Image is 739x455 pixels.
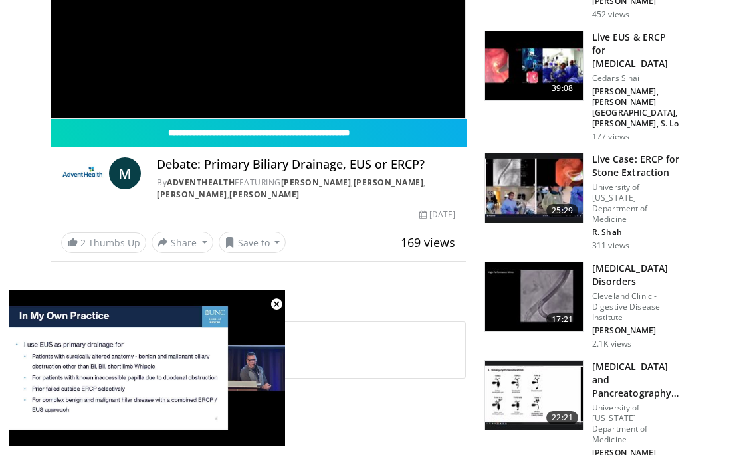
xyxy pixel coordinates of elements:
[401,234,455,250] span: 169 views
[61,157,104,189] img: AdventHealth
[592,262,680,288] h3: [MEDICAL_DATA] Disorders
[484,31,680,142] a: 39:08 Live EUS & ERCP for [MEDICAL_DATA] Cedars Sinai [PERSON_NAME], [PERSON_NAME][GEOGRAPHIC_DAT...
[592,403,680,445] p: University of [US_STATE] Department of Medicine
[592,339,631,349] p: 2.1K views
[592,360,680,400] h3: [MEDICAL_DATA] and Pancreatography: Levelling up your [MEDICAL_DATA] I…
[484,262,680,349] a: 17:21 [MEDICAL_DATA] Disorders Cleveland Clinic - Digestive Disease Institute [PERSON_NAME] 2.1K ...
[9,290,285,446] video-js: Video Player
[485,262,583,331] img: 2be06fa1-8f42-4bab-b66d-9367dd3d8d02.150x105_q85_crop-smart_upscale.jpg
[61,232,146,253] a: 2 Thumbs Up
[219,232,286,253] button: Save to
[592,132,629,142] p: 177 views
[546,411,578,424] span: 22:21
[485,31,583,100] img: 988aa6cd-5af5-4b12-ac8b-5ddcd403959d.150x105_q85_crop-smart_upscale.jpg
[167,177,235,188] a: AdventHealth
[229,189,300,200] a: [PERSON_NAME]
[592,31,680,70] h3: Live EUS & ERCP for [MEDICAL_DATA]
[485,361,583,430] img: f2a564ac-f79a-4a91-bf7b-b84a8cb0f685.150x105_q85_crop-smart_upscale.jpg
[592,73,680,84] p: Cedars Sinai
[109,157,141,189] a: M
[546,82,578,95] span: 39:08
[546,313,578,326] span: 17:21
[419,209,455,221] div: [DATE]
[80,236,86,249] span: 2
[592,240,629,251] p: 311 views
[484,153,680,251] a: 25:29 Live Case: ERCP for Stone Extraction University of [US_STATE] Department of Medicine R. Sha...
[281,177,352,188] a: [PERSON_NAME]
[485,153,583,223] img: 48af654a-1c49-49ef-8b1b-08112d907465.150x105_q85_crop-smart_upscale.jpg
[263,290,290,318] button: Close
[354,177,424,188] a: [PERSON_NAME]
[592,325,680,336] p: [PERSON_NAME]
[592,86,680,129] p: [PERSON_NAME], [PERSON_NAME][GEOGRAPHIC_DATA], [PERSON_NAME], S. Lo
[592,227,680,238] p: R. Shah
[152,232,213,253] button: Share
[592,153,680,179] h3: Live Case: ERCP for Stone Extraction
[157,157,455,172] h4: Debate: Primary Biliary Drainage, EUS or ERCP?
[157,189,227,200] a: [PERSON_NAME]
[592,182,680,225] p: University of [US_STATE] Department of Medicine
[592,291,680,323] p: Cleveland Clinic - Digestive Disease Institute
[546,204,578,217] span: 25:29
[592,9,629,20] p: 452 views
[157,177,455,201] div: By FEATURING , , ,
